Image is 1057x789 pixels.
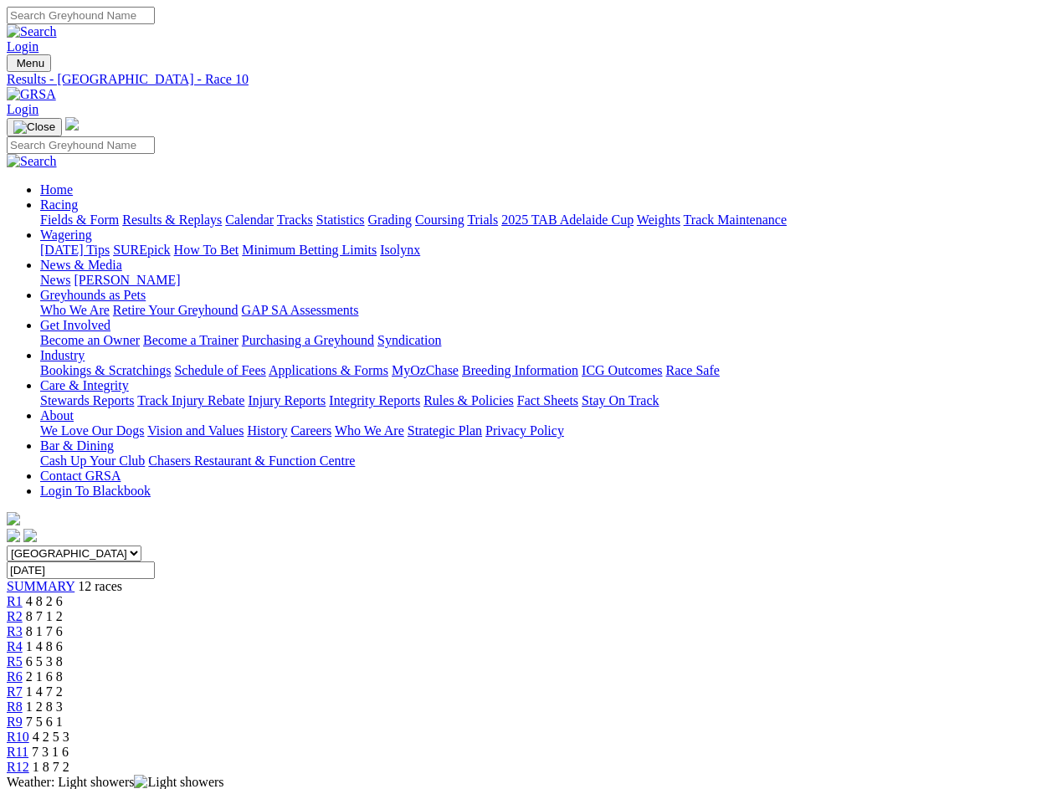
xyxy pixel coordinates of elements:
[40,318,110,332] a: Get Involved
[40,423,144,438] a: We Love Our Dogs
[26,699,63,714] span: 1 2 8 3
[7,136,155,154] input: Search
[7,775,224,789] span: Weather: Light showers
[40,378,129,392] a: Care & Integrity
[380,243,420,257] a: Isolynx
[462,363,578,377] a: Breeding Information
[40,228,92,242] a: Wagering
[137,393,244,407] a: Track Injury Rebate
[7,624,23,638] a: R3
[7,579,74,593] a: SUMMARY
[517,393,578,407] a: Fact Sheets
[501,213,634,227] a: 2025 TAB Adelaide Cup
[40,348,85,362] a: Industry
[113,303,239,317] a: Retire Your Greyhound
[7,87,56,102] img: GRSA
[32,745,69,759] span: 7 3 1 6
[7,669,23,684] a: R6
[247,423,287,438] a: History
[7,118,62,136] button: Toggle navigation
[7,699,23,714] a: R8
[269,363,388,377] a: Applications & Forms
[7,54,51,72] button: Toggle navigation
[40,258,122,272] a: News & Media
[40,453,145,468] a: Cash Up Your Club
[7,512,20,525] img: logo-grsa-white.png
[26,654,63,669] span: 6 5 3 8
[40,393,1050,408] div: Care & Integrity
[40,303,110,317] a: Who We Are
[7,72,1050,87] div: Results - [GEOGRAPHIC_DATA] - Race 10
[78,579,122,593] span: 12 races
[7,529,20,542] img: facebook.svg
[26,594,63,608] span: 4 8 2 6
[33,760,69,774] span: 1 8 7 2
[225,213,274,227] a: Calendar
[7,654,23,669] a: R5
[7,154,57,169] img: Search
[7,561,155,579] input: Select date
[40,469,121,483] a: Contact GRSA
[40,363,171,377] a: Bookings & Scratchings
[40,273,1050,288] div: News & Media
[40,213,119,227] a: Fields & Form
[423,393,514,407] a: Rules & Policies
[13,120,55,134] img: Close
[40,333,1050,348] div: Get Involved
[40,182,73,197] a: Home
[26,639,63,653] span: 1 4 8 6
[148,453,355,468] a: Chasers Restaurant & Function Centre
[7,639,23,653] a: R4
[248,393,326,407] a: Injury Reports
[174,243,239,257] a: How To Bet
[40,423,1050,438] div: About
[7,609,23,623] a: R2
[7,684,23,699] a: R7
[392,363,459,377] a: MyOzChase
[7,760,29,774] a: R12
[7,102,38,116] a: Login
[377,333,441,347] a: Syndication
[368,213,412,227] a: Grading
[40,243,110,257] a: [DATE] Tips
[7,594,23,608] a: R1
[7,715,23,729] a: R9
[174,363,265,377] a: Schedule of Fees
[242,303,359,317] a: GAP SA Assessments
[65,117,79,131] img: logo-grsa-white.png
[40,363,1050,378] div: Industry
[277,213,313,227] a: Tracks
[7,730,29,744] a: R10
[33,730,69,744] span: 4 2 5 3
[582,363,662,377] a: ICG Outcomes
[665,363,719,377] a: Race Safe
[329,393,420,407] a: Integrity Reports
[40,453,1050,469] div: Bar & Dining
[7,745,28,759] span: R11
[684,213,787,227] a: Track Maintenance
[26,684,63,699] span: 1 4 7 2
[467,213,498,227] a: Trials
[316,213,365,227] a: Statistics
[40,288,146,302] a: Greyhounds as Pets
[7,24,57,39] img: Search
[113,243,170,257] a: SUREpick
[74,273,180,287] a: [PERSON_NAME]
[485,423,564,438] a: Privacy Policy
[40,273,70,287] a: News
[23,529,37,542] img: twitter.svg
[40,197,78,212] a: Racing
[242,333,374,347] a: Purchasing a Greyhound
[26,669,63,684] span: 2 1 6 8
[26,715,63,729] span: 7 5 6 1
[408,423,482,438] a: Strategic Plan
